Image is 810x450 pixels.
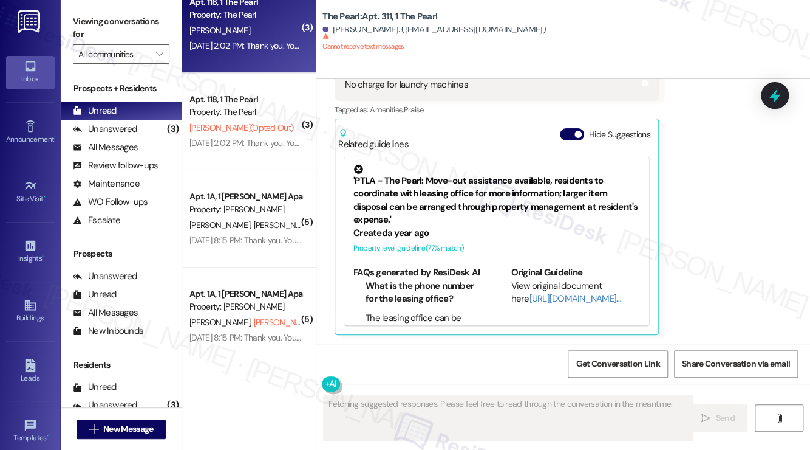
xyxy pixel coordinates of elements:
a: Insights • [6,235,55,268]
span: • [47,432,49,440]
div: (3) [164,120,182,139]
div: Unanswered [73,270,137,283]
input: All communities [78,44,150,64]
div: Created a year ago [353,227,640,240]
span: Send [715,412,734,424]
i:  [156,49,163,59]
label: Viewing conversations for [73,12,169,44]
span: [PERSON_NAME] [189,25,250,36]
button: New Message [77,420,166,439]
b: Original Guideline [511,266,582,279]
div: (3) [164,396,182,415]
span: Get Conversation Link [576,358,659,370]
a: Templates • [6,415,55,448]
div: 'PTLA - The Pearl: Move-out assistance available, residents to coordinate with leasing office for... [353,165,640,227]
span: [PERSON_NAME] (Opted Out) [254,317,358,328]
div: All Messages [73,141,138,154]
div: Property: The Pearl [189,9,302,21]
a: Site Visit • [6,176,55,209]
div: Property: [PERSON_NAME] [189,300,302,313]
a: Inbox [6,56,55,89]
div: Unread [73,288,117,301]
span: Amenities , [370,105,404,115]
span: • [44,193,46,201]
div: Related guidelines [338,128,409,151]
div: View original document here [511,280,639,306]
b: The Pearl: Apt. 311, 1 The Pearl [322,10,437,23]
b: FAQs generated by ResiDesk AI [353,266,480,279]
div: Apt. 118, 1 The Pearl [189,93,302,106]
li: What is the phone number for the leasing office? [366,280,482,306]
button: Get Conversation Link [568,350,667,378]
i:  [89,424,98,434]
span: [PERSON_NAME] (Opted Out) [189,122,293,133]
span: Share Conversation via email [682,358,790,370]
span: [PERSON_NAME] [254,220,315,230]
div: [PERSON_NAME]. ([EMAIL_ADDRESS][DOMAIN_NAME]) [322,23,546,36]
div: Property level guideline ( 77 % match) [353,242,640,255]
div: Unanswered [73,123,137,136]
div: All Messages [73,306,138,319]
div: Unread [73,381,117,393]
span: [PERSON_NAME] [189,220,254,230]
i:  [774,414,783,423]
div: Apt. 1A, 1 [PERSON_NAME] Apartments [189,190,302,203]
div: Unread [73,105,117,117]
div: [DATE] 8:15 PM: Thank you. You will no longer receive texts from this thread. Please reply with '... [189,235,787,246]
li: The leasing office can be reached directly at [PHONE_NUMBER]. [366,312,482,351]
div: Residents [61,359,182,372]
div: Apt. 1A, 1 [PERSON_NAME] Apartments [189,288,302,300]
div: Review follow-ups [73,159,158,172]
a: Buildings [6,295,55,328]
span: • [54,133,56,142]
a: Leads [6,355,55,388]
span: [PERSON_NAME] [189,317,254,328]
div: Property: [PERSON_NAME] [189,203,302,216]
div: Property: The Pearl [189,106,302,119]
label: Hide Suggestions [589,128,650,141]
sup: Cannot receive text messages [322,33,404,50]
div: Unanswered [73,399,137,412]
textarea: Fetching suggested responses. Please feel free to read through the conversation in the meantime. [324,395,693,441]
div: No charge for laundry machines [345,78,468,91]
div: WO Follow-ups [73,196,148,209]
div: [DATE] 2:02 PM: Thank you. You will no longer receive texts from this thread. Please reply with '... [189,137,789,148]
div: New Inbounds [73,325,143,337]
div: Escalate [73,214,120,227]
div: Tagged as: [335,101,659,119]
div: [DATE] 8:15 PM: Thank you. You will no longer receive texts from this thread. Please reply with '... [189,332,787,343]
span: • [42,252,44,261]
div: Maintenance [73,178,140,190]
span: New Message [103,423,153,435]
a: [URL][DOMAIN_NAME]… [529,292,621,305]
img: ResiDesk Logo [18,10,43,33]
div: Prospects + Residents [61,82,182,95]
div: [DATE] 2:02 PM: Thank you. You will no longer receive texts from this thread. Please reply with '... [189,40,789,51]
button: Send [689,404,747,432]
button: Share Conversation via email [674,350,798,378]
i:  [701,414,710,423]
span: Praise [403,105,423,115]
div: Prospects [61,247,182,260]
